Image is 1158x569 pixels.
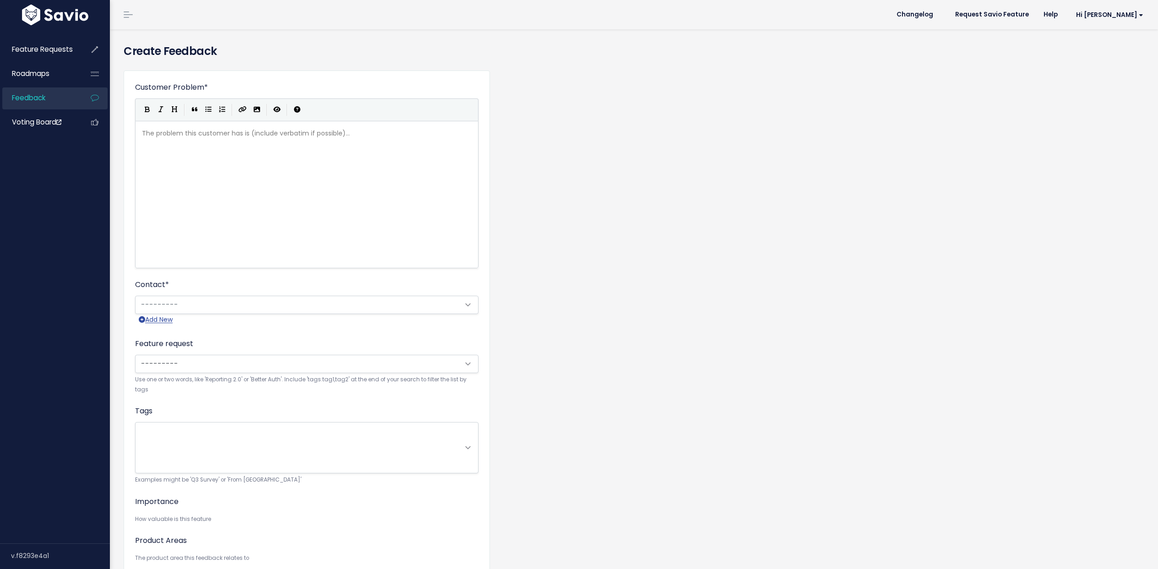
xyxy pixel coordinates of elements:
a: Feature Requests [2,39,76,60]
a: Voting Board [2,112,76,133]
a: Add New [139,314,173,325]
button: Italic [154,103,168,117]
a: Request Savio Feature [948,8,1036,22]
span: Feedback [12,93,45,103]
button: Quote [188,103,201,117]
a: Hi [PERSON_NAME] [1065,8,1151,22]
a: Help [1036,8,1065,22]
label: Product Areas [135,535,187,546]
span: Changelog [897,11,933,18]
span: Feature Requests [12,44,73,54]
i: | [266,104,267,115]
button: Toggle Preview [270,103,284,117]
span: Voting Board [12,117,61,127]
span: Roadmaps [12,69,49,78]
div: v.f8293e4a1 [11,544,110,568]
button: Create Link [235,103,250,117]
label: Importance [135,496,179,507]
button: Import an image [250,103,264,117]
label: Customer Problem [135,82,208,93]
small: The product area this feedback relates to [135,553,478,563]
h4: Create Feedback [124,43,1144,60]
button: Generic List [201,103,215,117]
a: Roadmaps [2,63,76,84]
small: Use one or two words, like 'Reporting 2.0' or 'Better Auth'. Include 'tags:tag1,tag2' at the end ... [135,375,478,395]
span: Hi [PERSON_NAME] [1076,11,1143,18]
i: | [232,104,233,115]
label: Feature request [135,338,193,349]
img: logo-white.9d6f32f41409.svg [20,5,91,25]
small: How valuable is this feature [135,515,478,524]
i: | [287,104,288,115]
small: Examples might be 'Q3 Survey' or 'From [GEOGRAPHIC_DATA]' [135,475,478,485]
button: Markdown Guide [290,103,304,117]
i: | [184,104,185,115]
button: Heading [168,103,181,117]
button: Bold [140,103,154,117]
a: Feedback [2,87,76,108]
label: Contact [135,279,169,290]
button: Numbered List [215,103,229,117]
label: Tags [135,406,152,417]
